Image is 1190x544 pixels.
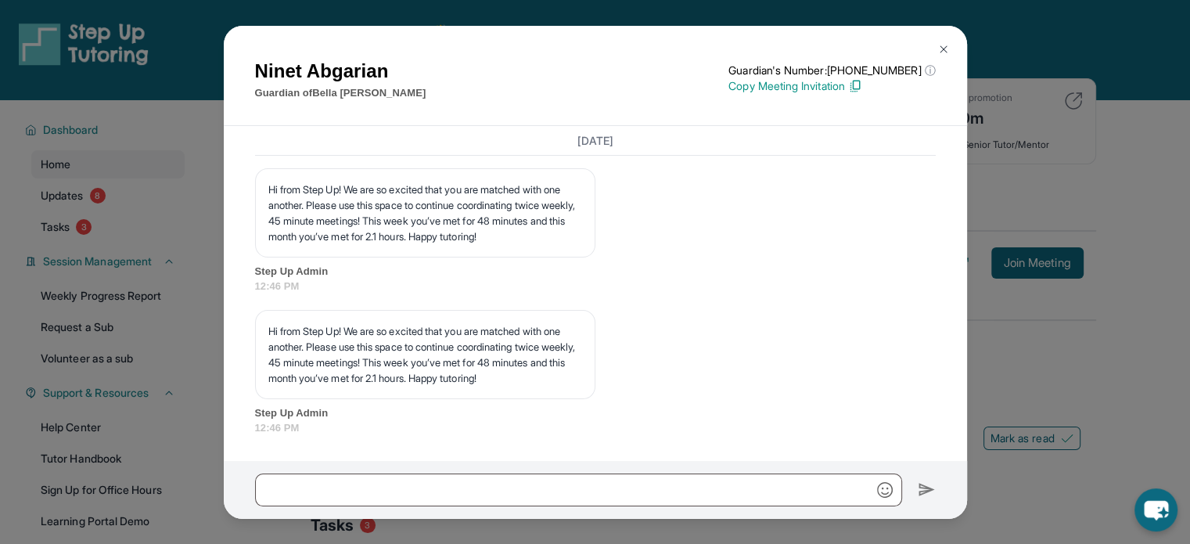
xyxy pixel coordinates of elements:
p: Guardian of Bella [PERSON_NAME] [255,85,426,101]
span: Step Up Admin [255,264,936,279]
p: Guardian's Number: [PHONE_NUMBER] [728,63,935,78]
h3: [DATE] [255,133,936,149]
span: 12:46 PM [255,420,936,436]
img: Copy Icon [848,79,862,93]
p: Hi from Step Up! We are so excited that you are matched with one another. Please use this space t... [268,182,582,244]
img: Close Icon [937,43,950,56]
p: Hi from Step Up! We are so excited that you are matched with one another. Please use this space t... [268,323,582,386]
img: Emoji [877,482,893,498]
button: chat-button [1134,488,1177,531]
span: 12:46 PM [255,279,936,294]
img: Send icon [918,481,936,499]
h1: Ninet Abgarian [255,57,426,85]
span: ⓘ [924,63,935,78]
p: Copy Meeting Invitation [728,78,935,94]
span: Step Up Admin [255,405,936,421]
